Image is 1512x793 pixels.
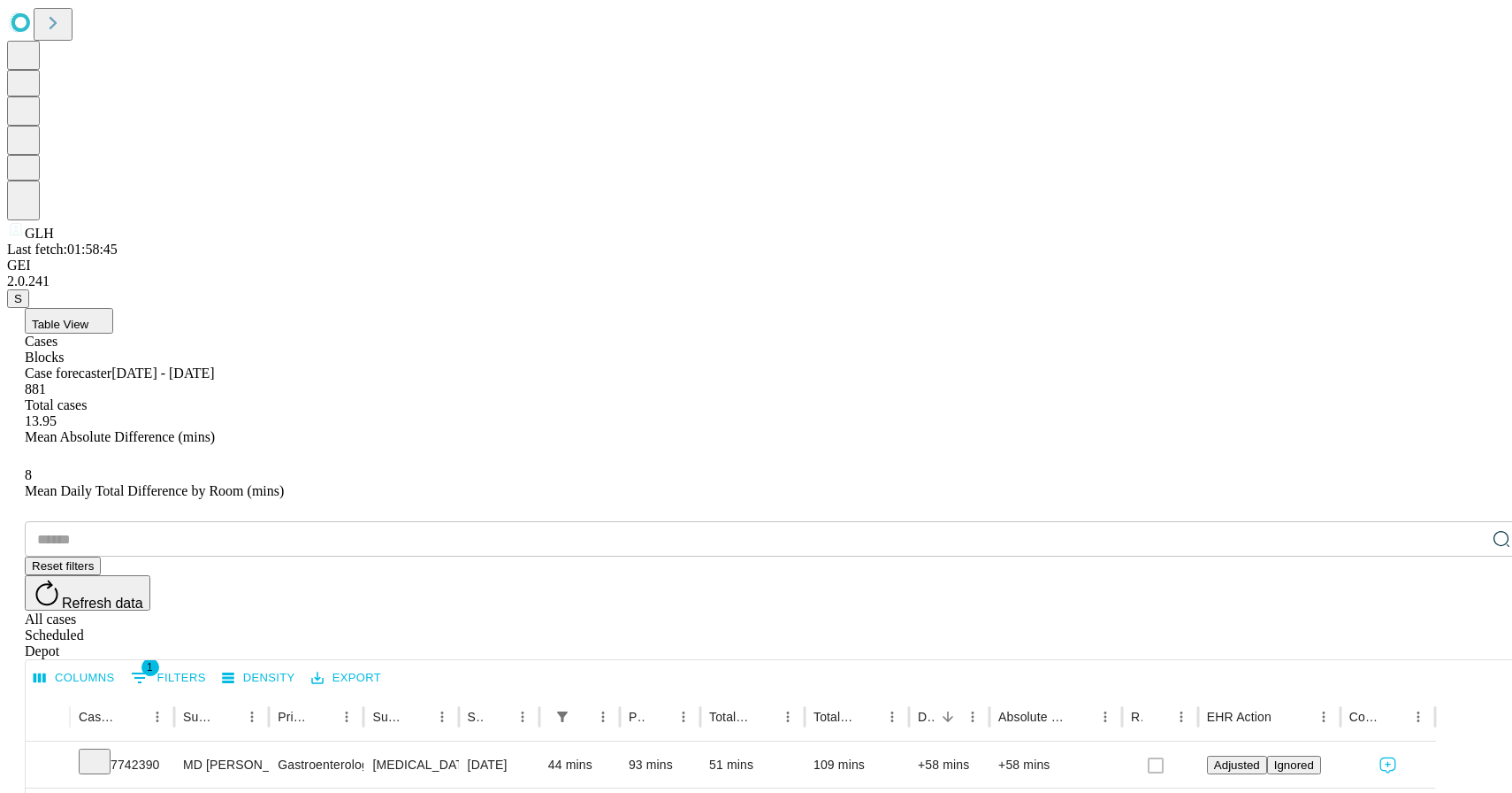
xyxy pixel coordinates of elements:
[548,743,611,788] div: 44 mins
[1349,710,1379,724] div: Comments
[79,710,118,724] div: Case Epic Id
[1273,704,1298,729] button: Sort
[111,366,214,381] span: [DATE] - [DATE]
[79,743,165,788] div: 7742390
[405,704,430,729] button: Sort
[1068,704,1093,729] button: Sort
[7,242,118,257] span: Last fetch: 01:58:45
[240,704,264,729] button: Menu
[183,710,213,724] div: Surgeon Name
[1207,756,1267,774] button: Adjusted
[372,710,402,724] div: Surgery Name
[709,710,749,724] div: Total Scheduled Duration
[485,704,510,729] button: Sort
[1214,758,1260,772] span: Adjusted
[629,743,691,788] div: 93 mins
[25,413,57,428] span: 13.95
[468,710,484,724] div: Surgery Date
[960,704,985,729] button: Menu
[813,710,853,724] div: Total Predicted Duration
[751,704,775,729] button: Sort
[918,710,934,724] div: Difference
[1311,704,1336,729] button: Menu
[550,704,575,729] div: 1 active filter
[510,704,535,729] button: Menu
[25,557,101,575] button: Reset filters
[25,308,113,334] button: Table View
[218,665,300,692] button: Density
[25,226,54,241] span: GLH
[278,710,308,724] div: Primary Service
[62,596,143,611] span: Refresh data
[813,743,900,788] div: 109 mins
[7,273,1505,289] div: 2.0.241
[998,743,1113,788] div: +58 mins
[25,467,32,482] span: 8
[32,559,94,573] span: Reset filters
[145,704,170,729] button: Menu
[709,743,796,788] div: 51 mins
[775,704,800,729] button: Menu
[1131,710,1142,724] div: Resolved in EHR
[1381,704,1406,729] button: Sort
[918,743,981,788] div: +58 mins
[855,704,880,729] button: Sort
[34,751,61,781] button: Expand
[7,289,29,308] button: S
[646,704,671,729] button: Sort
[7,258,1505,273] div: GEI
[25,381,46,396] span: 881
[126,664,210,692] button: Show filters
[671,704,696,729] button: Menu
[591,704,615,729] button: Menu
[25,575,150,611] button: Refresh data
[372,743,449,788] div: [MEDICAL_DATA] (EGD), FLEXIBLE, TRANSORAL: MUCOSAL RESECTION
[1207,710,1271,724] div: EHR Action
[120,704,145,729] button: Sort
[998,710,1066,724] div: Absolute Difference
[880,704,905,729] button: Menu
[1267,756,1321,774] button: Ignored
[1144,704,1169,729] button: Sort
[1169,704,1194,729] button: Menu
[309,704,334,729] button: Sort
[14,292,22,305] span: S
[550,704,575,729] button: Show filters
[935,704,960,729] button: Sort
[307,665,386,692] button: Export
[278,743,355,788] div: Gastroenterology
[629,710,645,724] div: Predicted In Room Duration
[1093,704,1118,729] button: Menu
[29,665,119,692] button: Select columns
[215,704,240,729] button: Sort
[25,366,111,381] span: Case forecaster
[183,743,260,788] div: MD [PERSON_NAME]
[430,704,454,729] button: Menu
[25,429,215,444] span: Mean Absolute Difference (mins)
[577,704,601,729] button: Sort
[25,397,87,412] span: Total cases
[25,483,284,498] span: Mean Daily Total Difference by Room (mins)
[1274,758,1314,772] span: Ignored
[334,704,359,729] button: Menu
[1406,704,1431,729] button: Menu
[141,658,159,676] span: 1
[32,318,88,331] span: Table View
[468,743,531,788] div: [DATE]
